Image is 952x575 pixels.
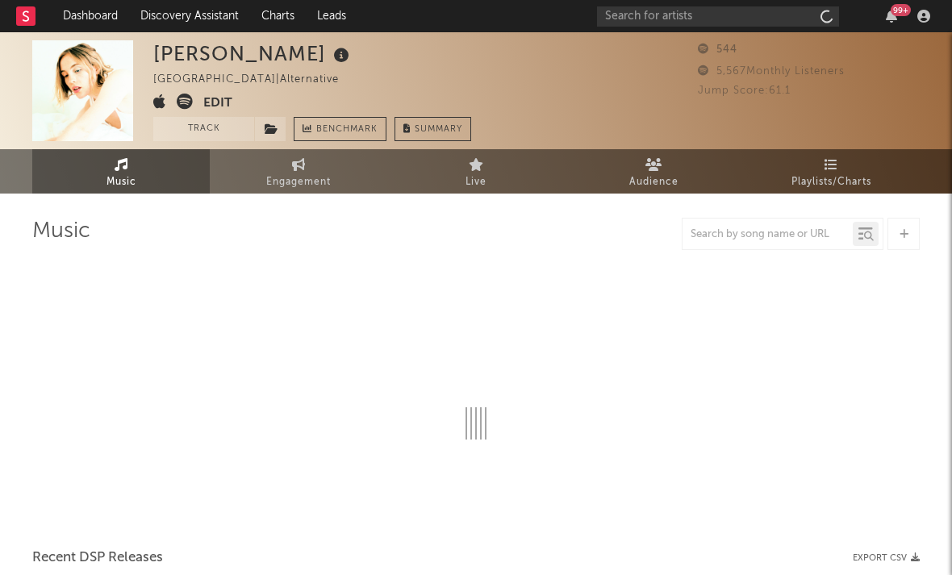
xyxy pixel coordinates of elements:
[266,173,331,192] span: Engagement
[294,117,386,141] a: Benchmark
[153,40,353,67] div: [PERSON_NAME]
[742,149,920,194] a: Playlists/Charts
[210,149,387,194] a: Engagement
[153,70,357,90] div: [GEOGRAPHIC_DATA] | Alternative
[395,117,471,141] button: Summary
[891,4,911,16] div: 99 +
[203,94,232,114] button: Edit
[683,228,853,241] input: Search by song name or URL
[415,125,462,134] span: Summary
[32,548,163,568] span: Recent DSP Releases
[387,149,565,194] a: Live
[698,85,791,96] span: Jump Score: 61.1
[316,120,378,140] span: Benchmark
[597,6,839,27] input: Search for artists
[886,10,897,23] button: 99+
[565,149,742,194] a: Audience
[791,173,871,192] span: Playlists/Charts
[106,173,136,192] span: Music
[698,66,845,77] span: 5,567 Monthly Listeners
[698,44,737,55] span: 544
[629,173,679,192] span: Audience
[853,553,920,563] button: Export CSV
[466,173,486,192] span: Live
[153,117,254,141] button: Track
[32,149,210,194] a: Music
